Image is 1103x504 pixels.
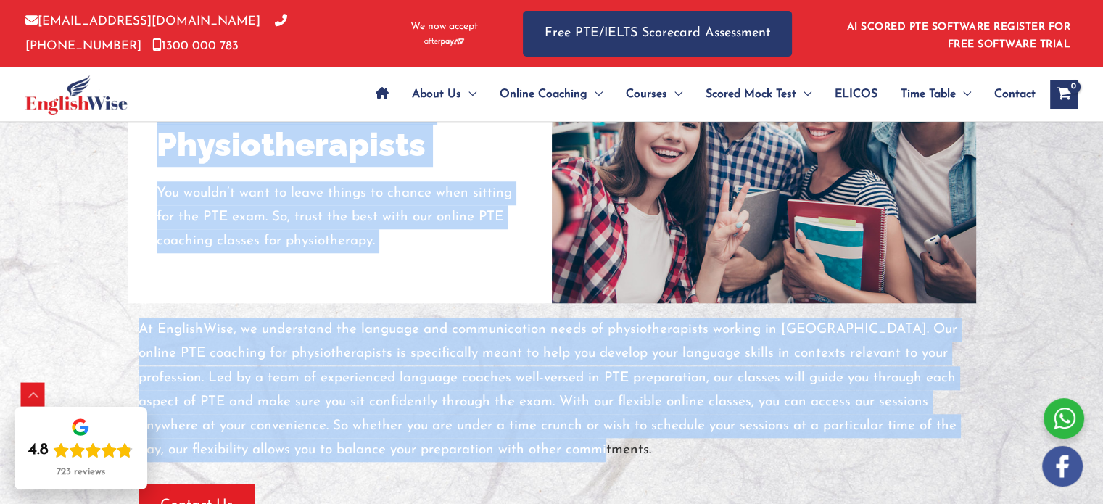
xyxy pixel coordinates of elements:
a: [EMAIL_ADDRESS][DOMAIN_NAME] [25,15,260,28]
a: Free PTE/IELTS Scorecard Assessment [523,11,792,57]
nav: Site Navigation: Main Menu [364,69,1036,120]
span: Menu Toggle [796,69,811,120]
div: 723 reviews [57,466,104,478]
div: 4.8 [28,440,49,460]
span: Scored Mock Test [706,69,796,120]
a: CoursesMenu Toggle [614,69,694,120]
span: Time Table [901,69,956,120]
a: ELICOS [823,69,889,120]
a: 1300 000 783 [152,40,239,52]
img: white-facebook.png [1042,446,1083,487]
a: Contact [983,69,1036,120]
a: View Shopping Cart, empty [1050,80,1078,109]
span: ELICOS [835,69,877,120]
span: We now accept [410,20,478,34]
span: About Us [412,69,461,120]
span: Courses [626,69,667,120]
aside: Header Widget 1 [838,10,1078,57]
span: Menu Toggle [461,69,476,120]
div: Rating: 4.8 out of 5 [28,440,133,460]
a: Online CoachingMenu Toggle [488,69,614,120]
span: Menu Toggle [956,69,971,120]
p: You wouldn’t want to leave things to chance when sitting for the PTE exam. So, trust the best wit... [157,181,523,254]
img: cropped-ew-logo [25,75,128,115]
span: Contact [994,69,1036,120]
img: Afterpay-Logo [424,38,464,46]
span: Menu Toggle [587,69,603,120]
a: About UsMenu Toggle [400,69,488,120]
a: AI SCORED PTE SOFTWARE REGISTER FOR FREE SOFTWARE TRIAL [847,22,1071,50]
span: Online Coaching [500,69,587,120]
a: [PHONE_NUMBER] [25,15,287,51]
a: Time TableMenu Toggle [889,69,983,120]
p: At EnglishWise, we understand the language and communication needs of physiotherapists working in... [139,318,965,463]
span: Menu Toggle [667,69,682,120]
a: Scored Mock TestMenu Toggle [694,69,823,120]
